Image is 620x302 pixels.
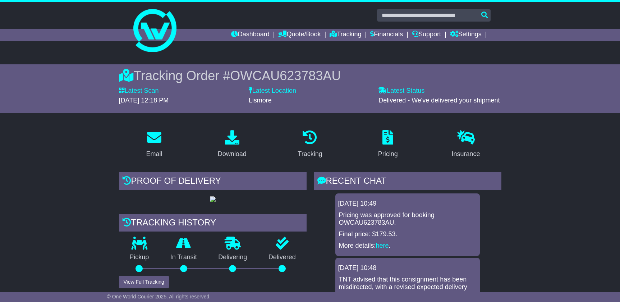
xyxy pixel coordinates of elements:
div: [DATE] 10:48 [338,264,477,272]
p: More details: . [339,242,476,250]
a: Email [141,128,167,161]
div: [DATE] 10:49 [338,200,477,208]
div: Pricing [378,149,398,159]
div: Download [218,149,247,159]
span: © One World Courier 2025. All rights reserved. [107,294,211,299]
button: View Full Tracking [119,276,169,288]
span: OWCAU623783AU [230,68,341,83]
a: here [376,242,389,249]
a: Settings [450,29,482,41]
div: Tracking Order # [119,68,501,83]
span: Lismore [249,97,272,104]
img: GetPodImage [210,196,216,202]
a: Pricing [373,128,403,161]
span: [DATE] 12:18 PM [119,97,169,104]
a: Tracking [330,29,361,41]
div: RECENT CHAT [314,172,501,192]
p: Pricing was approved for booking OWCAU623783AU. [339,211,476,227]
a: Dashboard [231,29,270,41]
label: Latest Status [378,87,424,95]
div: Tracking history [119,214,307,233]
div: Proof of Delivery [119,172,307,192]
a: Financials [370,29,403,41]
span: Delivered - We've delivered your shipment [378,97,500,104]
p: Final price: $179.53. [339,230,476,238]
p: Delivering [208,253,258,261]
div: Tracking [298,149,322,159]
label: Latest Location [249,87,296,95]
a: Download [213,128,251,161]
a: Insurance [447,128,485,161]
a: Support [412,29,441,41]
p: Delivered [258,253,307,261]
p: In Transit [160,253,208,261]
a: Tracking [293,128,327,161]
div: Email [146,149,162,159]
p: Pickup [119,253,160,261]
div: Insurance [452,149,480,159]
label: Latest Scan [119,87,159,95]
a: Quote/Book [278,29,321,41]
